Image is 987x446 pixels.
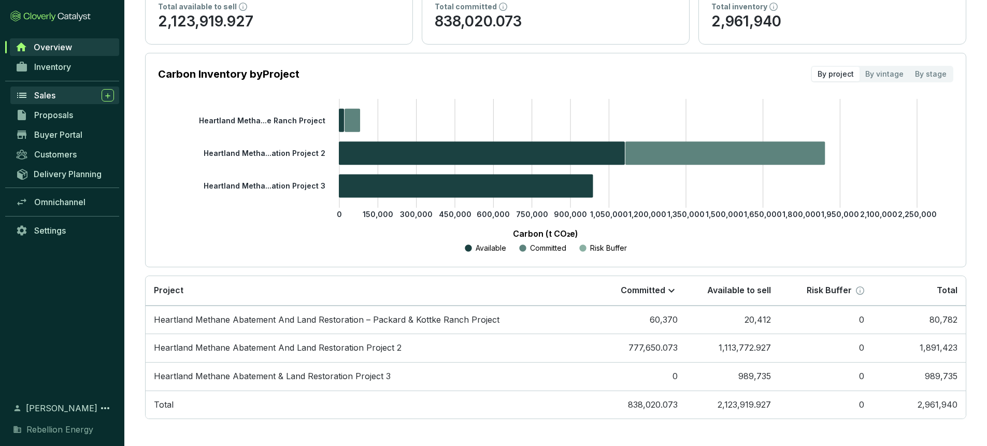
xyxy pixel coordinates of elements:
a: Buyer Portal [10,126,119,143]
div: By stage [909,67,952,81]
td: 838,020.073 [593,391,686,419]
a: Proposals [10,106,119,124]
p: Carbon (t CO₂e) [174,227,917,240]
tspan: Heartland Metha...ation Project 3 [204,181,325,190]
td: Heartland Methane Abatement & Land Restoration Project 3 [146,362,593,391]
p: 2,961,940 [711,12,953,32]
span: Settings [34,225,66,236]
th: Available to sell [686,276,779,306]
tspan: 1,200,000 [628,210,666,219]
span: Customers [34,149,77,160]
tspan: Heartland Metha...ation Project 2 [204,149,325,157]
a: Customers [10,146,119,163]
th: Total [872,276,966,306]
tspan: 300,000 [400,210,433,219]
td: 0 [779,306,872,334]
span: Overview [34,42,72,52]
a: Sales [10,87,119,104]
tspan: 1,950,000 [821,210,859,219]
p: Risk Buffer [590,243,627,253]
span: Sales [34,90,55,100]
td: 0 [779,362,872,391]
tspan: 900,000 [554,210,587,219]
td: 80,782 [872,306,966,334]
p: 2,123,919.927 [158,12,400,32]
span: Omnichannel [34,197,85,207]
a: Delivery Planning [10,165,119,182]
td: 1,891,423 [872,334,966,362]
p: Committed [621,285,665,296]
span: Inventory [34,62,71,72]
tspan: Heartland Metha...e Ranch Project [199,116,325,124]
p: Available [476,243,506,253]
td: 0 [593,362,686,391]
td: 1,113,772.927 [686,334,779,362]
tspan: 1,050,000 [590,210,628,219]
td: 989,735 [686,362,779,391]
th: Project [146,276,593,306]
tspan: 1,650,000 [744,210,782,219]
td: Total [146,391,593,419]
span: Buyer Portal [34,130,82,140]
span: [PERSON_NAME] [26,402,97,414]
p: Total committed [435,2,497,12]
p: Total inventory [711,2,767,12]
td: 2,961,940 [872,391,966,419]
p: 838,020.073 [435,12,677,32]
span: Delivery Planning [34,169,102,179]
tspan: 1,500,000 [706,210,743,219]
div: By vintage [860,67,909,81]
a: Omnichannel [10,193,119,211]
p: Carbon Inventory by Project [158,67,299,81]
tspan: 1,350,000 [667,210,705,219]
span: Proposals [34,110,73,120]
p: Total available to sell [158,2,237,12]
td: 0 [779,334,872,362]
tspan: 450,000 [439,210,471,219]
tspan: 600,000 [477,210,510,219]
td: 60,370 [593,306,686,334]
span: Rebellion Energy [26,423,93,436]
tspan: 0 [337,210,342,219]
td: 989,735 [872,362,966,391]
td: 20,412 [686,306,779,334]
a: Settings [10,222,119,239]
p: Risk Buffer [807,285,852,296]
tspan: 750,000 [516,210,548,219]
tspan: 150,000 [363,210,393,219]
div: By project [812,67,860,81]
p: Committed [530,243,566,253]
tspan: 1,800,000 [782,210,821,219]
tspan: 2,100,000 [860,210,897,219]
td: 777,650.073 [593,334,686,362]
td: 2,123,919.927 [686,391,779,419]
tspan: 2,250,000 [898,210,937,219]
a: Inventory [10,58,119,76]
td: Heartland Methane Abatement And Land Restoration Project 2 [146,334,593,362]
td: 0 [779,391,872,419]
td: Heartland Methane Abatement And Land Restoration – Packard & Kottke Ranch Project [146,306,593,334]
div: segmented control [811,66,953,82]
a: Overview [10,38,119,56]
